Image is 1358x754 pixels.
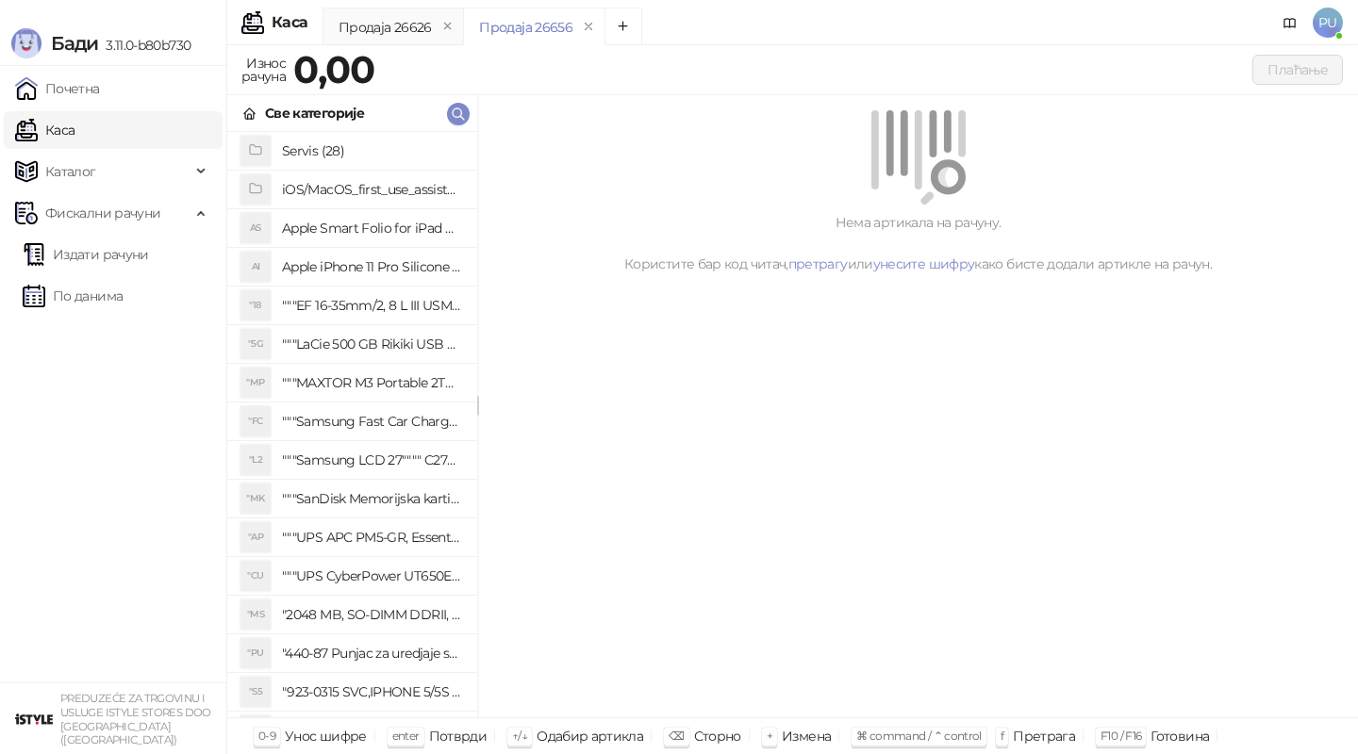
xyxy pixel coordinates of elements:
[1001,729,1003,743] span: f
[1313,8,1343,38] span: PU
[282,484,462,514] h4: """SanDisk Memorijska kartica 256GB microSDXC sa SD adapterom SDSQXA1-256G-GN6MA - Extreme PLUS, ...
[604,8,642,45] button: Add tab
[15,111,75,149] a: Каса
[240,715,271,746] div: "SD
[694,724,741,748] div: Сторно
[767,729,772,743] span: +
[293,46,374,92] strong: 0,00
[227,132,477,717] div: grid
[282,715,462,746] h4: "923-0448 SVC,IPHONE,TOURQUE DRIVER KIT .65KGF- CM Šrafciger "
[240,522,271,552] div: "AP
[240,677,271,707] div: "S5
[240,638,271,668] div: "PU
[282,290,462,320] h4: """EF 16-35mm/2, 8 L III USM"""
[285,724,367,748] div: Унос шифре
[51,32,98,55] span: Бади
[23,277,123,315] a: По данима
[856,729,982,743] span: ⌘ command / ⌃ control
[1101,729,1141,743] span: F10 / F16
[282,599,462,630] h4: "2048 MB, SO-DIMM DDRII, 667 MHz, Napajanje 1,8 0,1 V, Latencija CL5"
[282,252,462,282] h4: Apple iPhone 11 Pro Silicone Case - Black
[45,194,160,232] span: Фискални рачуни
[265,103,364,123] div: Све категорије
[11,28,41,58] img: Logo
[282,329,462,359] h4: """LaCie 500 GB Rikiki USB 3.0 / Ultra Compact & Resistant aluminum / USB 3.0 / 2.5"""""""
[240,368,271,398] div: "MP
[240,290,271,320] div: "18
[1275,8,1305,38] a: Документација
[15,70,100,107] a: Почетна
[788,255,848,272] a: претрагу
[282,445,462,475] h4: """Samsung LCD 27"""" C27F390FHUXEN"""
[873,255,975,272] a: унесите шифру
[45,153,96,190] span: Каталог
[339,17,432,38] div: Продаја 26626
[512,729,527,743] span: ↑/↓
[240,406,271,436] div: "FC
[436,19,460,35] button: remove
[282,561,462,591] h4: """UPS CyberPower UT650EG, 650VA/360W , line-int., s_uko, desktop"""
[782,724,831,748] div: Измена
[1252,55,1343,85] button: Плаћање
[282,406,462,436] h4: """Samsung Fast Car Charge Adapter, brzi auto punja_, boja crna"""
[282,638,462,668] h4: "440-87 Punjac za uredjaje sa micro USB portom 4/1, Stand."
[1013,724,1075,748] div: Претрага
[240,445,271,475] div: "L2
[240,599,271,630] div: "MS
[537,724,643,748] div: Одабир артикла
[238,51,290,89] div: Износ рачуна
[282,213,462,243] h4: Apple Smart Folio for iPad mini (A17 Pro) - Sage
[240,213,271,243] div: AS
[240,252,271,282] div: AI
[479,17,572,38] div: Продаја 26656
[15,700,53,738] img: 64x64-companyLogo-77b92cf4-9946-4f36-9751-bf7bb5fd2c7d.png
[282,174,462,205] h4: iOS/MacOS_first_use_assistance (4)
[60,692,211,746] small: PREDUZEĆE ZA TRGOVINU I USLUGE ISTYLE STORES DOO [GEOGRAPHIC_DATA] ([GEOGRAPHIC_DATA])
[282,368,462,398] h4: """MAXTOR M3 Portable 2TB 2.5"""" crni eksterni hard disk HX-M201TCB/GM"""
[501,212,1335,274] div: Нема артикала на рачуну. Користите бар код читач, или како бисте додали артикле на рачун.
[392,729,420,743] span: enter
[23,236,149,273] a: Издати рачуни
[240,561,271,591] div: "CU
[240,484,271,514] div: "MK
[258,729,275,743] span: 0-9
[576,19,601,35] button: remove
[272,15,307,30] div: Каса
[669,729,684,743] span: ⌫
[1151,724,1209,748] div: Готовина
[282,136,462,166] h4: Servis (28)
[282,677,462,707] h4: "923-0315 SVC,IPHONE 5/5S BATTERY REMOVAL TRAY Držač za iPhone sa kojim se otvara display
[240,329,271,359] div: "5G
[282,522,462,552] h4: """UPS APC PM5-GR, Essential Surge Arrest,5 utic_nica"""
[429,724,488,748] div: Потврди
[98,37,190,54] span: 3.11.0-b80b730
